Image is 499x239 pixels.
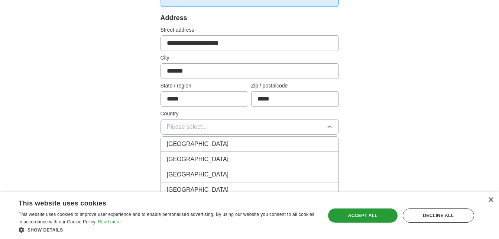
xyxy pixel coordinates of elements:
[167,170,229,179] span: [GEOGRAPHIC_DATA]
[161,82,248,90] label: State / region
[161,54,339,62] label: City
[328,208,398,223] div: Accept all
[167,185,229,194] span: [GEOGRAPHIC_DATA]
[167,122,207,131] span: Please select...
[251,82,339,90] label: Zip / postalcode
[488,197,493,203] div: Close
[27,227,63,233] span: Show details
[403,208,474,223] div: Decline all
[161,119,339,135] button: Please select...
[167,140,229,149] span: [GEOGRAPHIC_DATA]
[19,197,298,208] div: This website uses cookies
[161,26,339,34] label: Street address
[19,226,316,233] div: Show details
[161,13,339,23] div: Address
[19,212,314,224] span: This website uses cookies to improve user experience and to enable personalised advertising. By u...
[98,219,121,224] a: Read more, opens a new window
[167,155,229,164] span: [GEOGRAPHIC_DATA]
[161,110,339,118] label: Country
